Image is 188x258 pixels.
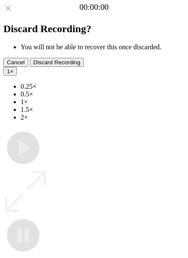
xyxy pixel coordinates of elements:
[79,3,109,12] a: 00:00:00
[30,58,84,67] button: Discard Recording
[3,67,17,76] button: 1×
[3,23,185,35] h2: Discard Recording?
[21,106,185,114] li: 1.5×
[21,90,185,98] li: 0.5×
[21,114,185,121] li: 2×
[7,68,10,75] span: 1
[21,98,185,106] li: 1×
[21,43,185,51] li: You will not be able to recover this once discarded.
[21,83,185,90] li: 0.25×
[3,58,28,67] button: Cancel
